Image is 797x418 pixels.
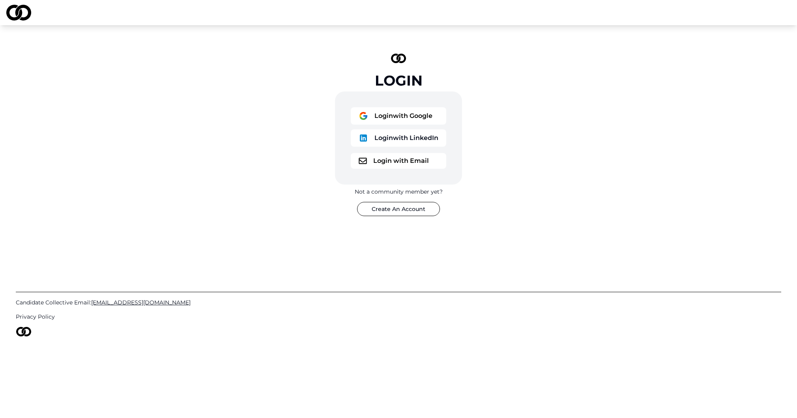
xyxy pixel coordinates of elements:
[391,54,406,63] img: logo
[375,73,423,88] div: Login
[16,299,781,306] a: Candidate Collective Email:[EMAIL_ADDRESS][DOMAIN_NAME]
[6,5,31,21] img: logo
[351,129,446,147] button: logoLoginwith LinkedIn
[359,133,368,143] img: logo
[359,111,368,121] img: logo
[351,107,446,125] button: logoLoginwith Google
[357,202,440,216] button: Create An Account
[351,153,446,169] button: logoLogin with Email
[16,327,32,336] img: logo
[16,313,781,321] a: Privacy Policy
[91,299,191,306] span: [EMAIL_ADDRESS][DOMAIN_NAME]
[359,158,367,164] img: logo
[355,188,443,196] div: Not a community member yet?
